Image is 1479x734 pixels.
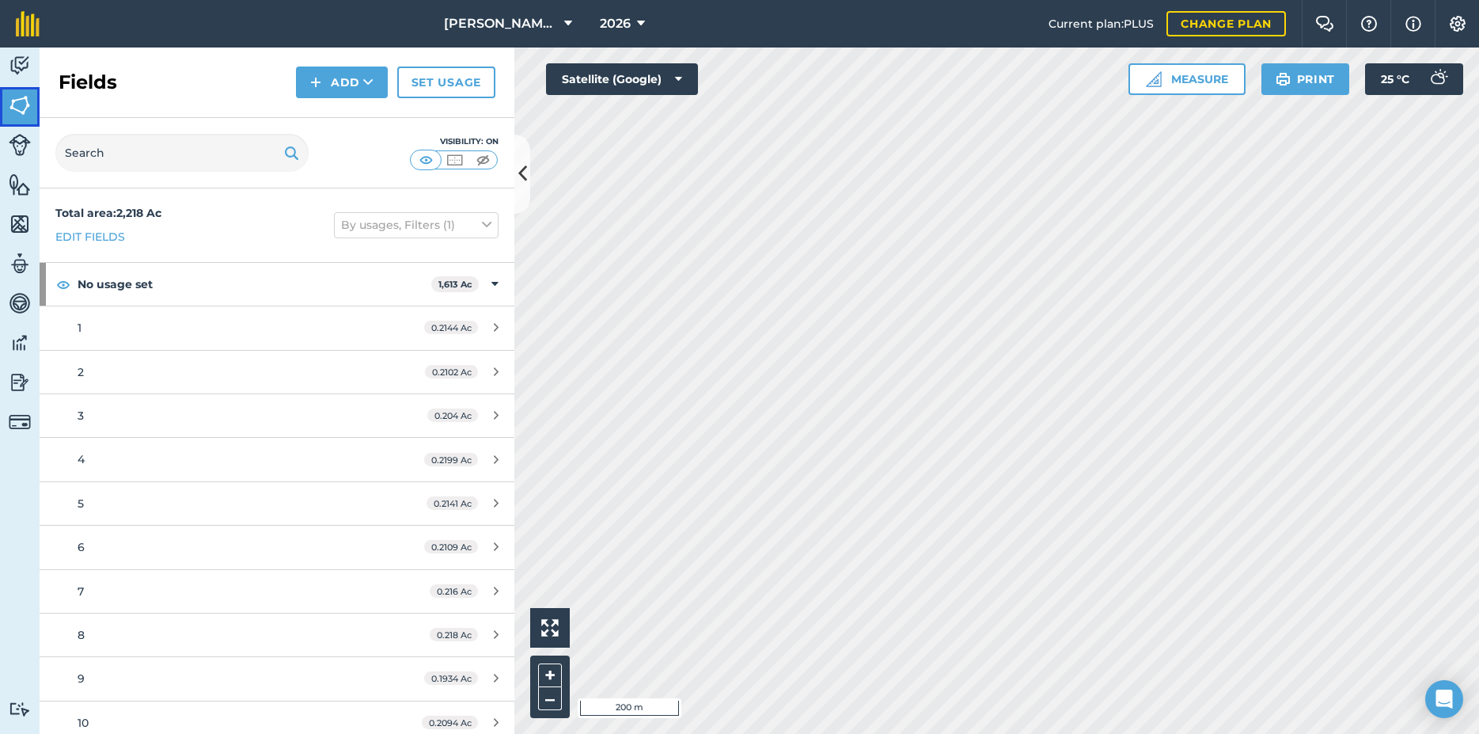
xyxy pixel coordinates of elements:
[55,134,309,172] input: Search
[78,496,84,511] span: 5
[1128,63,1246,95] button: Measure
[424,453,478,466] span: 0.2199 Ac
[600,14,631,33] span: 2026
[427,409,478,422] span: 0.204 Ac
[78,409,84,423] span: 3
[59,70,117,95] h2: Fields
[425,365,478,378] span: 0.2102 Ac
[541,619,559,637] img: Four arrows, one pointing top left, one top right, one bottom right and the last bottom left
[1448,16,1467,32] img: A cog icon
[40,570,514,613] a: 70.216 Ac
[410,135,499,148] div: Visibility: On
[40,351,514,394] a: 20.2102 Ac
[1360,16,1379,32] img: A question mark icon
[40,394,514,437] a: 30.204 Ac
[427,496,478,510] span: 0.2141 Ac
[78,452,85,466] span: 4
[78,540,85,554] span: 6
[1261,63,1350,95] button: Print
[424,671,478,685] span: 0.1934 Ac
[40,306,514,349] a: 10.2144 Ac
[78,584,84,599] span: 7
[40,657,514,700] a: 90.1934 Ac
[416,152,436,168] img: svg+xml;base64,PHN2ZyB4bWxucz0iaHR0cDovL3d3dy53My5vcmcvMjAwMC9zdmciIHdpZHRoPSI1MCIgaGVpZ2h0PSI0MC...
[424,321,478,334] span: 0.2144 Ac
[444,14,558,33] span: [PERSON_NAME] Family Farms
[78,716,89,730] span: 10
[56,275,70,294] img: svg+xml;base64,PHN2ZyB4bWxucz0iaHR0cDovL3d3dy53My5vcmcvMjAwMC9zdmciIHdpZHRoPSIxOCIgaGVpZ2h0PSIyNC...
[78,263,431,306] strong: No usage set
[55,228,125,245] a: Edit fields
[1381,63,1409,95] span: 25 ° C
[16,11,40,36] img: fieldmargin Logo
[397,67,495,98] a: Set usage
[284,143,299,162] img: svg+xml;base64,PHN2ZyB4bWxucz0iaHR0cDovL3d3dy53My5vcmcvMjAwMC9zdmciIHdpZHRoPSIxOSIgaGVpZ2h0PSIyNC...
[1146,71,1162,87] img: Ruler icon
[1422,63,1454,95] img: svg+xml;base64,PD94bWwgdmVyc2lvbj0iMS4wIiBlbmNvZGluZz0idXRmLTgiPz4KPCEtLSBHZW5lcmF0b3I6IEFkb2JlIE...
[296,67,388,98] button: Add
[438,279,472,290] strong: 1,613 Ac
[9,173,31,196] img: svg+xml;base64,PHN2ZyB4bWxucz0iaHR0cDovL3d3dy53My5vcmcvMjAwMC9zdmciIHdpZHRoPSI1NiIgaGVpZ2h0PSI2MC...
[78,365,84,379] span: 2
[40,482,514,525] a: 50.2141 Ac
[9,134,31,156] img: svg+xml;base64,PD94bWwgdmVyc2lvbj0iMS4wIiBlbmNvZGluZz0idXRmLTgiPz4KPCEtLSBHZW5lcmF0b3I6IEFkb2JlIE...
[9,411,31,433] img: svg+xml;base64,PD94bWwgdmVyc2lvbj0iMS4wIiBlbmNvZGluZz0idXRmLTgiPz4KPCEtLSBHZW5lcmF0b3I6IEFkb2JlIE...
[1049,15,1154,32] span: Current plan : PLUS
[78,671,85,686] span: 9
[9,54,31,78] img: svg+xml;base64,PD94bWwgdmVyc2lvbj0iMS4wIiBlbmNvZGluZz0idXRmLTgiPz4KPCEtLSBHZW5lcmF0b3I6IEFkb2JlIE...
[78,321,82,335] span: 1
[9,252,31,276] img: svg+xml;base64,PD94bWwgdmVyc2lvbj0iMS4wIiBlbmNvZGluZz0idXRmLTgiPz4KPCEtLSBHZW5lcmF0b3I6IEFkb2JlIE...
[1405,14,1421,33] img: svg+xml;base64,PHN2ZyB4bWxucz0iaHR0cDovL3d3dy53My5vcmcvMjAwMC9zdmciIHdpZHRoPSIxNyIgaGVpZ2h0PSIxNy...
[430,584,478,598] span: 0.216 Ac
[9,331,31,355] img: svg+xml;base64,PD94bWwgdmVyc2lvbj0iMS4wIiBlbmNvZGluZz0idXRmLTgiPz4KPCEtLSBHZW5lcmF0b3I6IEFkb2JlIE...
[424,540,478,553] span: 0.2109 Ac
[473,152,493,168] img: svg+xml;base64,PHN2ZyB4bWxucz0iaHR0cDovL3d3dy53My5vcmcvMjAwMC9zdmciIHdpZHRoPSI1MCIgaGVpZ2h0PSI0MC...
[55,206,161,220] strong: Total area : 2,218 Ac
[40,526,514,569] a: 60.2109 Ac
[310,73,321,92] img: svg+xml;base64,PHN2ZyB4bWxucz0iaHR0cDovL3d3dy53My5vcmcvMjAwMC9zdmciIHdpZHRoPSIxNCIgaGVpZ2h0PSIyNC...
[40,263,514,306] div: No usage set1,613 Ac
[422,716,478,729] span: 0.2094 Ac
[546,63,698,95] button: Satellite (Google)
[40,614,514,656] a: 80.218 Ac
[445,152,465,168] img: svg+xml;base64,PHN2ZyB4bWxucz0iaHR0cDovL3d3dy53My5vcmcvMjAwMC9zdmciIHdpZHRoPSI1MCIgaGVpZ2h0PSI0MC...
[9,212,31,236] img: svg+xml;base64,PHN2ZyB4bWxucz0iaHR0cDovL3d3dy53My5vcmcvMjAwMC9zdmciIHdpZHRoPSI1NiIgaGVpZ2h0PSI2MC...
[334,212,499,238] button: By usages, Filters (1)
[40,438,514,481] a: 40.2199 Ac
[1315,16,1334,32] img: Two speech bubbles overlapping with the left bubble in the forefront
[538,664,562,687] button: +
[9,371,31,394] img: svg+xml;base64,PD94bWwgdmVyc2lvbj0iMS4wIiBlbmNvZGluZz0idXRmLTgiPz4KPCEtLSBHZW5lcmF0b3I6IEFkb2JlIE...
[1365,63,1463,95] button: 25 °C
[9,93,31,117] img: svg+xml;base64,PHN2ZyB4bWxucz0iaHR0cDovL3d3dy53My5vcmcvMjAwMC9zdmciIHdpZHRoPSI1NiIgaGVpZ2h0PSI2MC...
[1276,70,1291,89] img: svg+xml;base64,PHN2ZyB4bWxucz0iaHR0cDovL3d3dy53My5vcmcvMjAwMC9zdmciIHdpZHRoPSIxOSIgaGVpZ2h0PSIyNC...
[9,702,31,717] img: svg+xml;base64,PD94bWwgdmVyc2lvbj0iMS4wIiBlbmNvZGluZz0idXRmLTgiPz4KPCEtLSBHZW5lcmF0b3I6IEFkb2JlIE...
[1425,680,1463,718] div: Open Intercom Messenger
[430,628,478,641] span: 0.218 Ac
[9,291,31,315] img: svg+xml;base64,PD94bWwgdmVyc2lvbj0iMS4wIiBlbmNvZGluZz0idXRmLTgiPz4KPCEtLSBHZW5lcmF0b3I6IEFkb2JlIE...
[78,628,85,642] span: 8
[538,687,562,710] button: –
[1166,11,1286,36] a: Change plan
